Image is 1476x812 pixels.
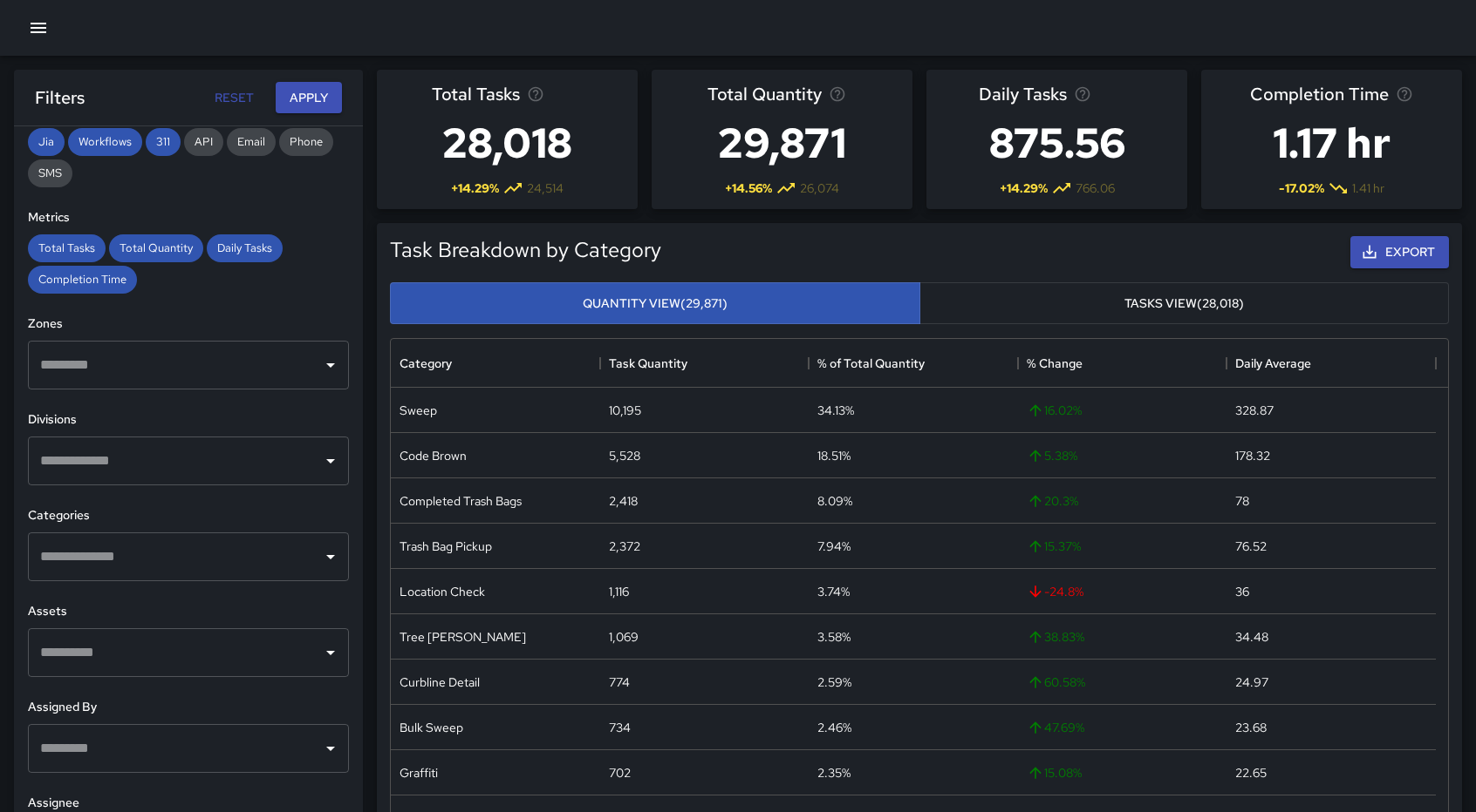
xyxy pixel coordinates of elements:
[28,698,349,717] h6: Assigned By
[1027,719,1084,736] span: 47.69 %
[400,339,452,388] div: Category
[725,179,772,197] span: + 14.56 %
[28,266,137,294] div: Completion Time
[28,166,72,180] span: SMS
[1027,492,1078,510] span: 20.3 %
[1027,628,1084,646] span: 38.83 %
[817,339,925,388] div: % of Total Quantity
[35,84,85,112] h6: Filters
[1027,583,1083,600] span: -24.8 %
[451,179,499,197] span: + 14.29 %
[919,282,1450,325] button: Tasks View(28,018)
[1018,339,1227,388] div: % Change
[146,128,181,156] div: 311
[609,538,640,555] div: 2,372
[68,128,142,156] div: Workflows
[1250,80,1389,108] span: Completion Time
[1235,764,1267,782] div: 22.65
[227,128,276,156] div: Email
[1352,179,1384,197] span: 1.41 hr
[817,492,852,510] div: 8.09%
[318,736,343,761] button: Open
[227,134,276,149] span: Email
[279,134,333,149] span: Phone
[400,402,437,419] div: Sweep
[1396,85,1413,103] svg: Average time taken to complete tasks in the selected period, compared to the previous period.
[817,402,854,419] div: 34.13%
[28,410,349,430] h6: Divisions
[184,128,223,156] div: API
[318,640,343,665] button: Open
[184,134,223,149] span: API
[527,85,544,103] svg: Total number of tasks in the selected period, compared to the previous period.
[1235,673,1268,691] div: 24.97
[609,719,631,736] div: 734
[609,339,687,388] div: Task Quantity
[28,240,106,255] span: Total Tasks
[1000,179,1048,197] span: + 14.29 %
[318,353,343,377] button: Open
[829,85,846,103] svg: Total task quantity in the selected period, compared to the previous period.
[609,764,631,782] div: 702
[400,628,526,646] div: Tree Wells
[432,80,520,108] span: Total Tasks
[1027,339,1083,388] div: % Change
[28,159,72,187] div: SMS
[28,506,349,525] h6: Categories
[276,82,342,114] button: Apply
[68,134,142,149] span: Workflows
[609,673,630,691] div: 774
[207,240,283,255] span: Daily Tasks
[400,492,522,510] div: Completed Trash Bags
[28,134,65,149] span: Jia
[109,234,203,262] div: Total Quantity
[527,179,564,197] span: 24,514
[1227,339,1436,388] div: Daily Average
[28,234,106,262] div: Total Tasks
[1279,179,1324,197] span: -17.02 %
[809,339,1018,388] div: % of Total Quantity
[400,673,480,691] div: Curbline Detail
[1027,764,1082,782] span: 15.08 %
[390,282,920,325] button: Quantity View(29,871)
[28,315,349,334] h6: Zones
[1235,402,1274,419] div: 328.87
[432,108,583,178] h3: 28,018
[707,108,857,178] h3: 29,871
[817,764,851,782] div: 2.35%
[1235,447,1270,464] div: 178.32
[609,447,640,464] div: 5,528
[800,179,839,197] span: 26,074
[817,673,851,691] div: 2.59%
[609,583,629,600] div: 1,116
[146,134,181,149] span: 311
[600,339,810,388] div: Task Quantity
[400,447,467,464] div: Code Brown
[979,80,1067,108] span: Daily Tasks
[1350,236,1449,268] button: Export
[1235,583,1249,600] div: 36
[817,447,851,464] div: 18.51%
[1235,628,1268,646] div: 34.48
[1074,85,1091,103] svg: Average number of tasks per day in the selected period, compared to the previous period.
[609,402,641,419] div: 10,195
[28,208,349,227] h6: Metrics
[109,240,203,255] span: Total Quantity
[28,128,65,156] div: Jia
[707,80,822,108] span: Total Quantity
[279,128,333,156] div: Phone
[400,764,438,782] div: Graffiti
[318,449,343,473] button: Open
[1027,447,1077,464] span: 5.38 %
[390,236,661,264] h5: Task Breakdown by Category
[391,339,600,388] div: Category
[1235,719,1267,736] div: 23.68
[817,719,851,736] div: 2.46%
[1235,538,1267,555] div: 76.52
[28,272,137,287] span: Completion Time
[207,234,283,262] div: Daily Tasks
[609,492,638,510] div: 2,418
[1235,492,1249,510] div: 78
[1027,673,1085,691] span: 60.58 %
[1250,108,1413,178] h3: 1.17 hr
